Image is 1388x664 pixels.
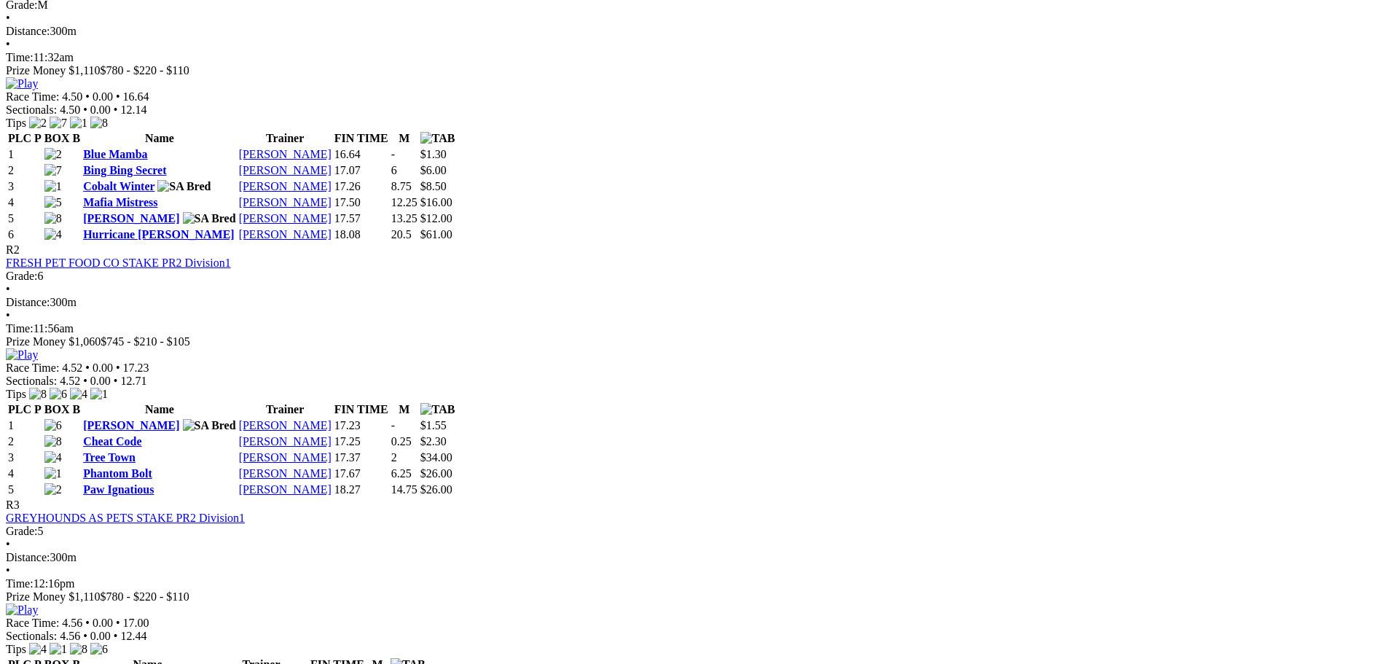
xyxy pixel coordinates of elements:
span: • [116,617,120,629]
span: • [6,283,10,295]
a: Paw Ignatious [83,483,154,496]
span: • [116,90,120,103]
img: 4 [44,228,62,241]
div: 12:16pm [6,577,1382,590]
text: 13.25 [391,212,417,224]
th: Name [82,402,237,417]
span: Sectionals: [6,103,57,116]
span: 0.00 [90,375,111,387]
span: 12.44 [120,630,146,642]
span: Distance: [6,25,50,37]
a: Phantom Bolt [83,467,152,480]
span: • [6,12,10,24]
span: B [72,132,80,144]
a: Cobalt Winter [83,180,154,192]
img: SA Bred [157,180,211,193]
span: • [85,90,90,103]
span: 0.00 [93,617,113,629]
span: • [6,538,10,550]
span: 12.14 [120,103,146,116]
text: 0.25 [391,435,412,448]
td: 5 [7,483,42,497]
td: 3 [7,450,42,465]
text: 8.75 [391,180,412,192]
a: [PERSON_NAME] [239,228,332,241]
img: 1 [44,180,62,193]
text: 6 [391,164,397,176]
a: [PERSON_NAME] [239,180,332,192]
td: 2 [7,163,42,178]
td: 17.25 [334,434,389,449]
td: 17.57 [334,211,389,226]
span: 4.56 [60,630,80,642]
span: Sectionals: [6,630,57,642]
span: Race Time: [6,362,59,374]
span: Grade: [6,270,38,282]
span: Distance: [6,296,50,308]
td: 18.08 [334,227,389,242]
span: • [6,38,10,50]
span: • [83,630,87,642]
div: Prize Money $1,110 [6,64,1382,77]
span: Time: [6,322,34,335]
img: SA Bred [183,419,236,432]
a: Cheat Code [83,435,141,448]
span: $26.00 [420,483,452,496]
a: [PERSON_NAME] [239,435,332,448]
div: 11:56am [6,322,1382,335]
img: 4 [70,388,87,401]
span: • [6,564,10,577]
span: P [34,132,42,144]
span: • [116,362,120,374]
th: Name [82,131,237,146]
span: $16.00 [420,196,452,208]
span: 4.50 [60,103,80,116]
img: 6 [90,643,108,656]
img: TAB [420,132,455,145]
a: [PERSON_NAME] [239,451,332,464]
img: SA Bred [183,212,236,225]
span: PLC [8,132,31,144]
text: - [391,148,395,160]
img: 2 [44,148,62,161]
td: 5 [7,211,42,226]
span: 0.00 [93,90,113,103]
td: 17.37 [334,450,389,465]
td: 1 [7,147,42,162]
td: 6 [7,227,42,242]
th: Trainer [238,131,332,146]
img: TAB [420,403,455,416]
img: 7 [50,117,67,130]
span: 17.23 [123,362,149,374]
span: • [85,362,90,374]
th: M [391,402,418,417]
a: GREYHOUNDS AS PETS STAKE PR2 Division1 [6,512,245,524]
span: $780 - $220 - $110 [101,64,189,77]
th: M [391,131,418,146]
a: Mafia Mistress [83,196,157,208]
img: 1 [44,467,62,480]
span: $8.50 [420,180,447,192]
span: $34.00 [420,451,452,464]
td: 17.50 [334,195,389,210]
a: [PERSON_NAME] [239,419,332,431]
td: 16.64 [334,147,389,162]
a: [PERSON_NAME] [239,196,332,208]
text: 2 [391,451,397,464]
span: 4.52 [62,362,82,374]
img: 2 [29,117,47,130]
span: Tips [6,643,26,655]
a: [PERSON_NAME] [239,148,332,160]
span: $1.55 [420,419,447,431]
a: Tree Town [83,451,136,464]
td: 1 [7,418,42,433]
span: 0.00 [93,362,113,374]
img: 8 [29,388,47,401]
text: 6.25 [391,467,412,480]
td: 17.67 [334,466,389,481]
div: 300m [6,551,1382,564]
th: FIN TIME [334,131,389,146]
img: Play [6,604,38,617]
span: 4.52 [60,375,80,387]
span: BOX [44,132,70,144]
